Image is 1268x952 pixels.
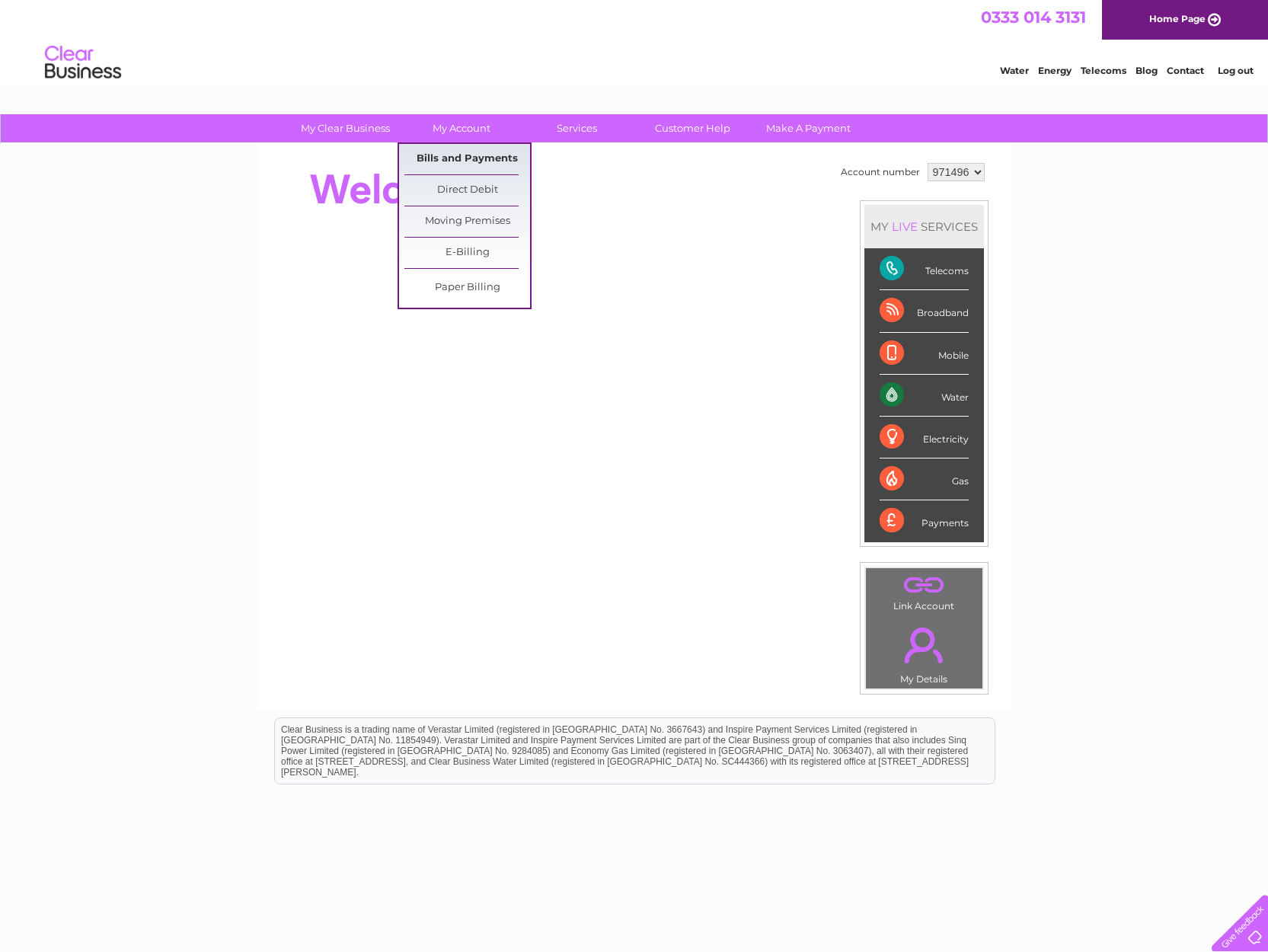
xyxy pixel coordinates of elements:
a: My Clear Business [283,114,408,142]
img: logo.png [44,40,122,86]
div: Water [880,375,969,417]
div: Payments [880,500,969,541]
div: Gas [880,458,969,500]
a: 0333 014 3131 [981,8,1086,27]
div: Mobile [880,333,969,375]
a: Paper Billing [404,273,530,303]
a: Telecoms [1081,65,1126,76]
a: Water [1000,65,1029,76]
div: Telecoms [880,248,969,290]
a: E-Billing [404,238,530,268]
a: Bills and Payments [404,144,530,174]
a: Services [514,114,640,142]
td: My Details [865,615,983,689]
a: Customer Help [630,114,755,142]
div: LIVE [889,219,921,234]
td: Account number [837,159,924,185]
a: Blog [1135,65,1158,76]
a: Contact [1167,65,1204,76]
a: My Account [398,114,524,142]
div: Clear Business is a trading name of Verastar Limited (registered in [GEOGRAPHIC_DATA] No. 3667643... [275,8,995,74]
div: MY SERVICES [864,205,984,248]
div: Broadband [880,290,969,332]
a: . [870,618,979,672]
td: Link Account [865,567,983,615]
a: Energy [1038,65,1072,76]
div: Electricity [880,417,969,458]
a: Moving Premises [404,206,530,237]
a: Make A Payment [746,114,871,142]
a: . [870,572,979,599]
a: Log out [1218,65,1254,76]
a: Direct Debit [404,175,530,206]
